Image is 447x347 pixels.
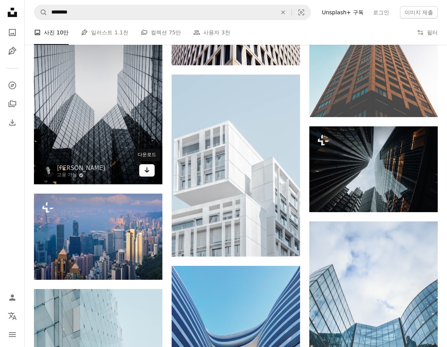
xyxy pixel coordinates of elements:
[172,75,300,257] img: 푸른 하늘 아래 흰색 현대 시멘트 건물
[115,28,128,37] span: 1.1천
[309,126,438,212] img: 지상에서 고층 빌딩을 올려다 보며
[309,315,438,321] a: 고층 건물의 로우 앵글 사진
[317,6,368,19] a: Unsplash+ 구독
[141,20,181,45] a: 컬렉션 75만
[57,172,105,178] a: 고용 가능
[5,78,20,93] a: 탐색
[34,91,162,98] a: 유리 건물의 건축 사진
[34,5,311,20] form: 사이트 전체에서 이미지 찾기
[34,4,162,184] img: 유리 건물의 건축 사진
[368,6,394,19] a: 로그인
[5,25,20,40] a: 사진
[57,164,105,172] a: [PERSON_NAME]
[275,5,292,20] button: 삭제
[34,233,162,240] a: 홍콩의 유명한 전망 - 홍콩 고층 빌딩은 일몰에 빅토리아 피크에서 도시 경관을 스카이 라인합니다. 홍콩, 중국
[400,6,438,19] button: 이미지 제출
[134,149,160,161] div: 다운로드
[221,28,230,37] span: 3천
[5,327,20,342] button: 메뉴
[34,194,162,279] img: 홍콩의 유명한 전망 - 홍콩 고층 빌딩은 일몰에 빅토리아 피크에서 도시 경관을 스카이 라인합니다. 홍콩, 중국
[5,308,20,324] button: 언어
[81,20,128,45] a: 일러스트 1.1천
[139,164,155,177] a: 다운로드
[5,43,20,59] a: 일러스트
[5,290,20,305] a: 로그인 / 가입
[34,5,47,20] button: Unsplash 검색
[169,28,181,37] span: 75만
[292,5,310,20] button: 시각적 검색
[5,96,20,112] a: 컬렉션
[5,115,20,130] a: 다운로드 내역
[309,166,438,173] a: 지상에서 고층 빌딩을 올려다 보며
[172,162,300,169] a: 푸른 하늘 아래 흰색 현대 시멘트 건물
[417,20,438,45] button: 필터
[193,20,230,45] a: 사용자 3천
[42,165,54,177] img: Phil Desforges의 프로필로 이동
[5,5,20,22] a: 홈 — Unsplash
